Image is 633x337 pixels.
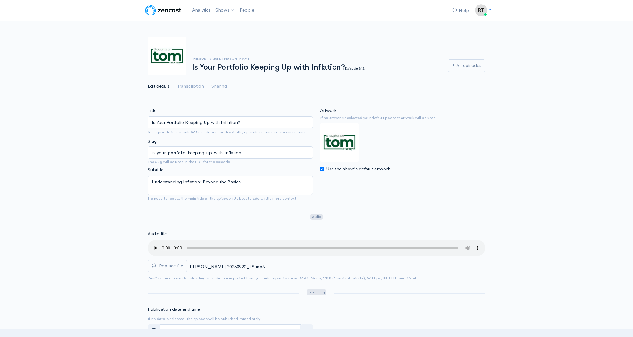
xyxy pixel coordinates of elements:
label: Audio file [148,230,167,237]
input: What is the episode's title? [148,116,313,129]
button: clear [300,324,313,337]
label: Title [148,107,156,114]
span: Audio [310,214,323,220]
a: Edit details [148,75,170,97]
small: If no artwork is selected your default podcast artwork will be used [320,115,485,121]
small: No need to repeat the main title of the episode, it's best to add a little more context. [148,196,297,201]
iframe: gist-messenger-bubble-iframe [612,316,627,331]
a: Shows [213,4,237,17]
span: Scheduling [307,289,326,295]
img: ... [475,4,487,16]
button: toggle [148,324,160,337]
span: [PERSON_NAME] 20250920_FS.mp3 [188,264,265,269]
a: Sharing [211,75,227,97]
h1: Is Your Portfolio Keeping Up with Inflation? [192,63,441,72]
a: Help [450,4,471,17]
small: If no date is selected, the episode will be published immediately. [148,316,261,321]
textarea: Understanding Inflation: Beyond the Basics [148,176,313,195]
input: title-of-episode [148,146,313,159]
label: Slug [148,138,157,145]
label: Use the show's default artwork. [326,165,392,172]
a: Transcription [177,75,204,97]
a: All episodes [448,59,485,72]
label: Artwork [320,107,336,114]
small: The slug will be used in the URL for the episode. [148,159,313,165]
a: People [237,4,257,17]
img: ZenCast Logo [144,4,182,16]
small: Your episode title should include your podcast title, episode number, or season number. [148,129,307,135]
span: Replace file [159,263,183,269]
label: Publication date and time [148,306,200,313]
h6: [PERSON_NAME], [PERSON_NAME] [192,57,441,60]
a: Analytics [190,4,213,17]
strong: not [191,129,198,135]
label: Subtitle [148,166,163,173]
small: ZenCast recommends uploading an audio file exported from your editing software as: MP3, Mono, CBR... [148,275,416,281]
small: Episode 242 [345,66,364,71]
